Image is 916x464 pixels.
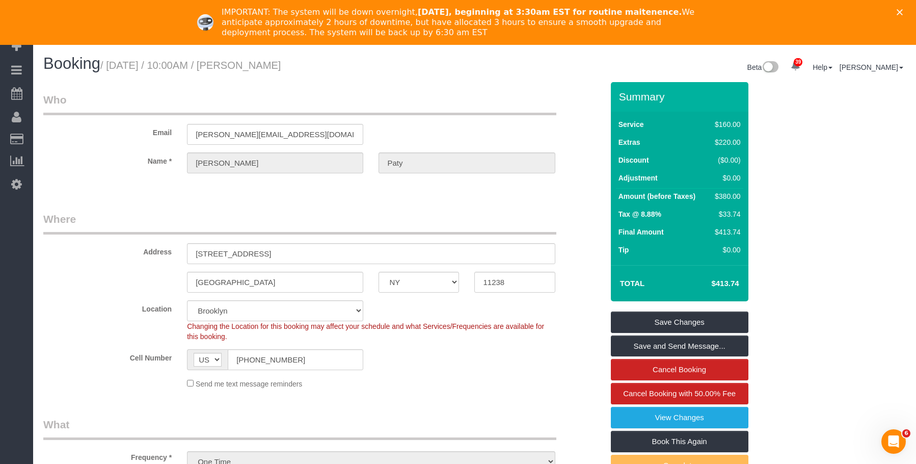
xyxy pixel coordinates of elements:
input: Cell Number [228,349,363,370]
legend: What [43,417,556,440]
strong: Total [620,279,645,288]
img: New interface [762,61,778,74]
span: 39 [794,58,802,66]
label: Amount (before Taxes) [618,191,695,201]
b: [DATE], beginning at 3:30am EST for routine maitenence. [418,7,682,17]
label: Final Amount [618,227,664,237]
label: Name * [36,152,179,166]
img: Profile image for Ellie [197,14,213,31]
a: Cancel Booking with 50.00% Fee [611,383,748,404]
label: Tax @ 8.88% [618,209,661,219]
label: Email [36,124,179,138]
input: City [187,272,363,293]
label: Location [36,300,179,314]
span: Changing the Location for this booking may affect your schedule and what Services/Frequencies are... [187,322,544,341]
span: Cancel Booking with 50.00% Fee [623,389,736,398]
a: Beta [747,63,779,71]
label: Frequency * [36,449,179,462]
h4: $413.74 [681,279,739,288]
a: 39 [786,55,805,78]
label: Cell Number [36,349,179,363]
a: Save and Send Message... [611,336,748,357]
legend: Where [43,212,556,235]
label: Tip [618,245,629,255]
label: Address [36,243,179,257]
input: Email [187,124,363,145]
legend: Who [43,92,556,115]
a: View Changes [611,407,748,428]
div: $220.00 [711,137,740,147]
small: / [DATE] / 10:00AM / [PERSON_NAME] [100,60,281,71]
a: [PERSON_NAME] [840,63,903,71]
a: Help [813,63,832,71]
span: Send me text message reminders [196,380,302,388]
label: Extras [618,137,640,147]
h3: Summary [619,91,743,102]
div: ($0.00) [711,155,740,165]
span: Booking [43,55,100,72]
span: 6 [902,429,910,437]
iframe: Intercom live chat [881,429,906,454]
div: $413.74 [711,227,740,237]
div: $0.00 [711,245,740,255]
label: Discount [618,155,649,165]
div: $33.74 [711,209,740,219]
a: Save Changes [611,312,748,333]
label: Adjustment [618,173,658,183]
a: Cancel Booking [611,359,748,380]
input: Zip Code [474,272,555,293]
label: Service [618,119,644,130]
input: Last Name [379,152,555,173]
div: $160.00 [711,119,740,130]
input: First Name [187,152,363,173]
div: Close [897,9,907,15]
a: Book This Again [611,431,748,452]
div: $0.00 [711,173,740,183]
div: $380.00 [711,191,740,201]
div: IMPORTANT: The system will be down overnight, We anticipate approximately 2 hours of downtime, bu... [222,7,703,38]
